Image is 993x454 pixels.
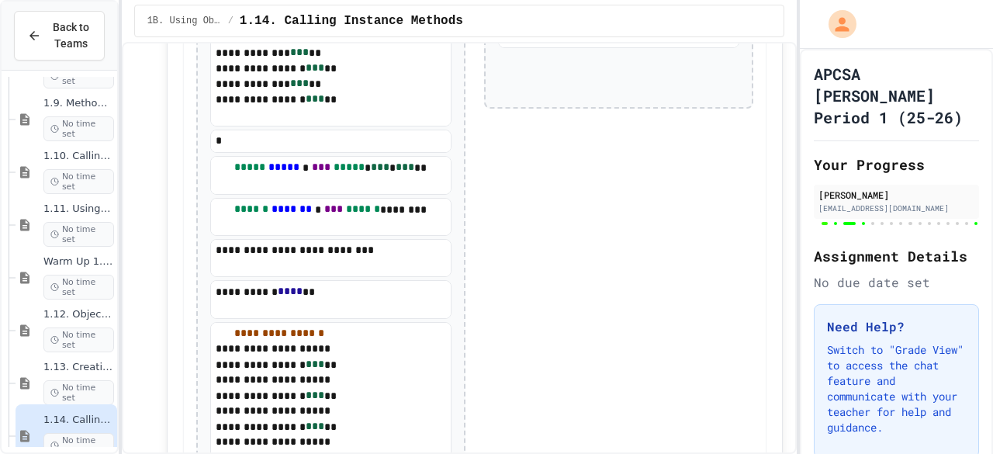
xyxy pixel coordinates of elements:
[43,222,114,247] span: No time set
[43,328,114,352] span: No time set
[147,15,222,27] span: 1B. Using Objects
[812,6,860,42] div: My Account
[43,116,114,141] span: No time set
[240,12,463,30] span: 1.14. Calling Instance Methods
[43,64,114,88] span: No time set
[818,188,974,202] div: [PERSON_NAME]
[43,255,114,269] span: Warm Up 1.10-1.11
[814,63,979,128] h1: APCSA [PERSON_NAME] Period 1 (25-26)
[827,317,966,336] h3: Need Help?
[50,19,92,52] span: Back to Teams
[43,361,114,374] span: 1.13. Creating and Initializing Objects: Constructors
[814,245,979,267] h2: Assignment Details
[43,150,114,163] span: 1.10. Calling Class Methods
[827,342,966,435] p: Switch to "Grade View" to access the chat feature and communicate with your teacher for help and ...
[43,97,114,110] span: 1.9. Method Signatures
[228,15,234,27] span: /
[43,169,114,194] span: No time set
[814,154,979,175] h2: Your Progress
[43,203,114,216] span: 1.11. Using the Math Class
[814,273,979,292] div: No due date set
[14,11,105,61] button: Back to Teams
[43,308,114,321] span: 1.12. Objects - Instances of Classes
[43,414,114,427] span: 1.14. Calling Instance Methods
[818,203,974,214] div: [EMAIL_ADDRESS][DOMAIN_NAME]
[43,275,114,300] span: No time set
[43,380,114,405] span: No time set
